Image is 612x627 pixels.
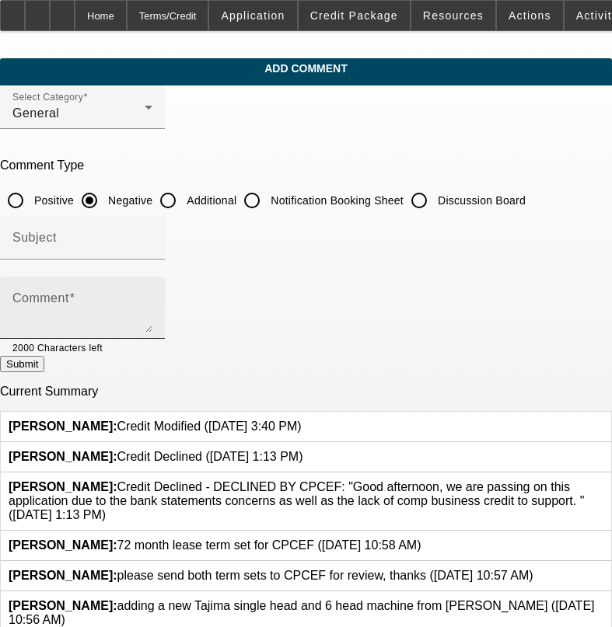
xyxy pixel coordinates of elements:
b: [PERSON_NAME]: [9,480,117,493]
button: Actions [497,1,563,30]
mat-label: Subject [12,231,57,244]
label: Negative [105,193,152,208]
span: Actions [509,9,551,22]
span: 72 month lease term set for CPCEF ([DATE] 10:58 AM) [9,538,421,552]
b: [PERSON_NAME]: [9,420,117,433]
span: Credit Modified ([DATE] 3:40 PM) [9,420,302,433]
label: Notification Booking Sheet [268,193,404,208]
button: Credit Package [299,1,410,30]
span: please send both term sets to CPCEF for review, thanks ([DATE] 10:57 AM) [9,569,533,582]
span: Application [221,9,285,22]
span: Credit Package [310,9,398,22]
label: Additional [184,193,236,208]
span: General [12,106,59,120]
b: [PERSON_NAME]: [9,538,117,552]
span: Add Comment [12,62,600,75]
span: adding a new Tajima single head and 6 head machine from [PERSON_NAME] ([DATE] 10:56 AM) [9,599,595,626]
mat-label: Select Category [12,92,83,103]
span: Resources [423,9,484,22]
mat-label: Comment [12,291,69,305]
button: Resources [411,1,495,30]
span: Credit Declined ([DATE] 1:13 PM) [9,450,303,463]
button: Application [209,1,296,30]
span: Credit Declined - DECLINED BY CPCEF: "Good afternoon, we are passing on this application due to t... [9,480,584,521]
b: [PERSON_NAME]: [9,569,117,582]
b: [PERSON_NAME]: [9,450,117,463]
mat-hint: 2000 Characters left [12,339,103,356]
label: Discussion Board [435,193,526,208]
b: [PERSON_NAME]: [9,599,117,612]
label: Positive [31,193,74,208]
